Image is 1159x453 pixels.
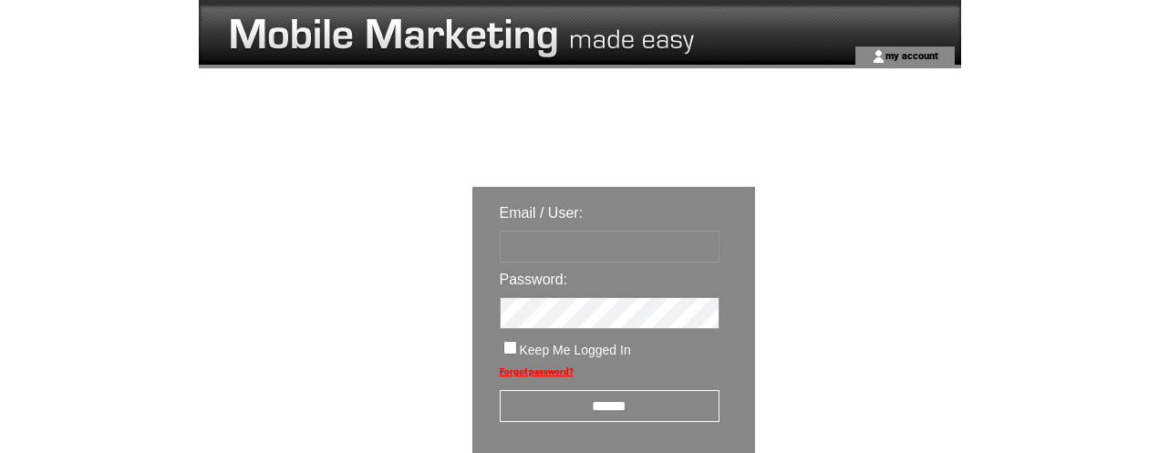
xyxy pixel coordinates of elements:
a: my account [885,49,938,61]
img: account_icon.gif [872,49,885,64]
span: Keep Me Logged In [520,343,631,357]
span: Email / User: [500,205,584,221]
a: Forgot password? [500,366,574,376]
span: Password: [500,272,568,287]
